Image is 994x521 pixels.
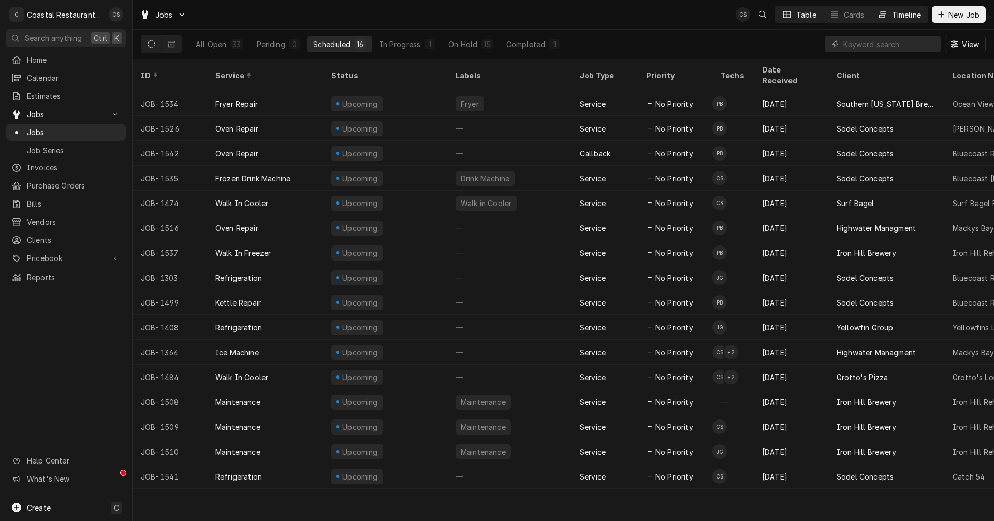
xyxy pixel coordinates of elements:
[27,127,121,138] span: Jobs
[712,196,727,210] div: CS
[580,297,606,308] div: Service
[796,9,816,20] div: Table
[580,70,630,81] div: Job Type
[447,141,572,166] div: —
[215,397,260,408] div: Maintenance
[155,9,173,20] span: Jobs
[837,98,936,109] div: Southern [US_STATE] Brewing Company
[27,503,51,512] span: Create
[712,320,727,335] div: James Gatton's Avatar
[27,162,121,173] span: Invoices
[133,340,207,365] div: JOB-1364
[6,69,126,86] a: Calendar
[837,446,896,457] div: Iron Hill Brewery
[655,198,693,209] span: No Priority
[712,469,727,484] div: CS
[447,215,572,240] div: —
[580,198,606,209] div: Service
[109,7,123,22] div: Chris Sockriter's Avatar
[655,297,693,308] span: No Priority
[27,455,120,466] span: Help Center
[712,270,727,285] div: JG
[25,33,82,44] span: Search anything
[754,414,828,439] div: [DATE]
[27,216,121,227] span: Vendors
[837,471,894,482] div: Sodel Concepts
[837,422,896,432] div: Iron Hill Brewery
[721,70,745,81] div: Techs
[341,148,379,159] div: Upcoming
[837,123,894,134] div: Sodel Concepts
[313,39,350,50] div: Scheduled
[341,98,379,109] div: Upcoming
[379,39,421,50] div: In Progress
[712,444,727,459] div: JG
[27,235,121,245] span: Clients
[655,173,693,184] span: No Priority
[6,213,126,230] a: Vendors
[712,419,727,434] div: CS
[447,265,572,290] div: —
[447,290,572,315] div: —
[6,88,126,105] a: Estimates
[946,9,982,20] span: New Job
[6,106,126,123] a: Go to Jobs
[712,171,727,185] div: Chris Sockriter's Avatar
[655,397,693,408] span: No Priority
[141,70,197,81] div: ID
[460,422,507,432] div: Maintenance
[655,98,693,109] span: No Priority
[712,345,727,359] div: CS
[580,471,606,482] div: Service
[133,265,207,290] div: JOB-1303
[133,215,207,240] div: JOB-1516
[754,240,828,265] div: [DATE]
[9,7,24,22] div: Coastal Restaurant Repair's Avatar
[580,148,610,159] div: Callback
[460,397,507,408] div: Maintenance
[754,290,828,315] div: [DATE]
[953,471,985,482] div: Catch 54
[837,272,894,283] div: Sodel Concepts
[837,372,888,383] div: Grotto's Pizza
[27,198,121,209] span: Bills
[712,245,727,260] div: PB
[27,109,105,120] span: Jobs
[754,215,828,240] div: [DATE]
[341,123,379,134] div: Upcoming
[133,166,207,191] div: JOB-1535
[94,33,107,44] span: Ctrl
[712,389,754,414] div: —
[133,414,207,439] div: JOB-1509
[448,39,477,50] div: On Hold
[754,365,828,389] div: [DATE]
[136,6,191,23] a: Go to Jobs
[754,439,828,464] div: [DATE]
[6,470,126,487] a: Go to What's New
[341,397,379,408] div: Upcoming
[712,146,727,161] div: Phill Blush's Avatar
[114,33,119,44] span: K
[341,198,379,209] div: Upcoming
[215,98,258,109] div: Fryer Repair
[712,469,727,484] div: Chris Sockriter's Avatar
[844,9,865,20] div: Cards
[580,372,606,383] div: Service
[133,141,207,166] div: JOB-1542
[712,295,727,310] div: Phill Blush's Avatar
[754,464,828,489] div: [DATE]
[724,370,738,384] div: 's Avatar
[460,98,480,109] div: Fryer
[6,269,126,286] a: Reports
[6,159,126,176] a: Invoices
[341,223,379,234] div: Upcoming
[712,196,727,210] div: Chris Sockriter's Avatar
[580,322,606,333] div: Service
[460,446,507,457] div: Maintenance
[960,39,981,50] span: View
[27,73,121,83] span: Calendar
[447,464,572,489] div: —
[215,471,262,482] div: Refrigeration
[754,315,828,340] div: [DATE]
[447,315,572,340] div: —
